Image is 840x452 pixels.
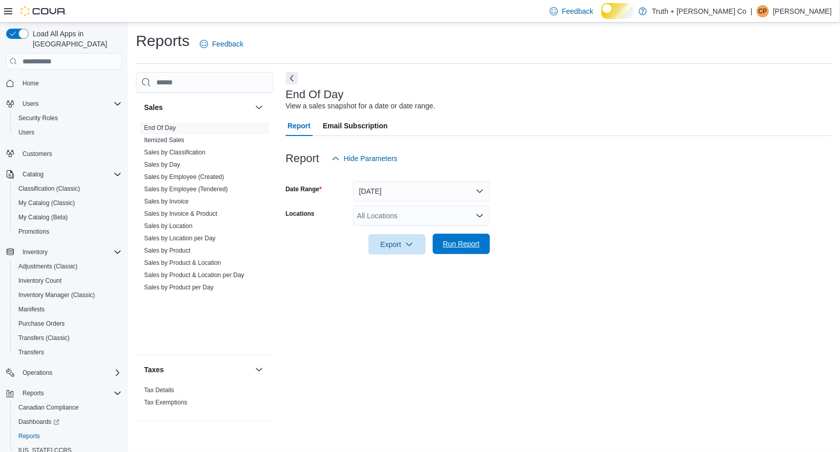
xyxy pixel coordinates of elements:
[2,366,126,380] button: Operations
[144,124,176,131] a: End Of Day
[10,111,126,125] button: Security Roles
[20,6,66,16] img: Cova
[10,259,126,274] button: Adjustments (Classic)
[144,173,224,180] a: Sales by Employee (Created)
[759,5,767,17] span: CP
[18,228,50,236] span: Promotions
[22,170,43,178] span: Catalog
[14,211,72,223] a: My Catalog (Beta)
[757,5,769,17] div: Cindy Pendergast
[22,369,53,377] span: Operations
[144,235,216,242] a: Sales by Location per Day
[286,88,344,101] h3: End Of Day
[18,387,122,399] span: Reports
[144,259,221,267] span: Sales by Product & Location
[144,124,176,132] span: End Of Day
[18,367,122,379] span: Operations
[10,429,126,443] button: Reports
[14,112,122,124] span: Security Roles
[14,303,49,315] a: Manifests
[14,401,83,414] a: Canadian Compliance
[144,161,180,168] a: Sales by Day
[14,260,82,273] a: Adjustments (Classic)
[18,320,65,328] span: Purchase Orders
[144,186,228,193] a: Sales by Employee (Tendered)
[18,98,122,110] span: Users
[286,72,298,84] button: Next
[18,367,57,379] button: Operations
[22,79,39,87] span: Home
[433,234,490,254] button: Run Report
[144,222,193,230] a: Sales by Location
[368,234,426,255] button: Export
[18,348,44,356] span: Transfers
[18,305,44,313] span: Manifests
[10,331,126,345] button: Transfers (Classic)
[10,196,126,210] button: My Catalog (Classic)
[10,224,126,239] button: Promotions
[286,185,322,193] label: Date Range
[144,102,251,112] button: Sales
[144,210,217,217] a: Sales by Invoice & Product
[14,289,99,301] a: Inventory Manager (Classic)
[2,167,126,182] button: Catalog
[144,161,180,169] span: Sales by Day
[22,100,38,108] span: Users
[212,39,243,49] span: Feedback
[22,248,48,256] span: Inventory
[10,345,126,359] button: Transfers
[144,365,251,375] button: Taxes
[10,400,126,415] button: Canadian Compliance
[10,182,126,196] button: Classification (Classic)
[144,246,191,255] span: Sales by Product
[14,430,122,442] span: Reports
[14,332,122,344] span: Transfers (Classic)
[144,271,244,279] span: Sales by Product & Location per Day
[14,197,79,209] a: My Catalog (Classic)
[14,275,66,287] a: Inventory Count
[14,416,63,428] a: Dashboards
[144,387,174,394] a: Tax Details
[144,247,191,254] a: Sales by Product
[14,416,122,428] span: Dashboards
[14,430,44,442] a: Reports
[18,403,79,412] span: Canadian Compliance
[18,98,42,110] button: Users
[18,168,122,180] span: Catalog
[10,274,126,288] button: Inventory Count
[144,173,224,181] span: Sales by Employee (Created)
[18,387,48,399] button: Reports
[14,332,74,344] a: Transfers (Classic)
[10,415,126,429] a: Dashboards
[14,346,48,358] a: Transfers
[144,234,216,242] span: Sales by Location per Day
[14,183,84,195] a: Classification (Classic)
[562,6,593,16] span: Feedback
[328,148,402,169] button: Hide Parameters
[443,239,480,249] span: Run Report
[144,210,217,218] span: Sales by Invoice & Product
[144,284,214,291] a: Sales by Product per Day
[18,148,56,160] a: Customers
[2,76,126,91] button: Home
[652,5,746,17] p: Truth + [PERSON_NAME] Co
[2,386,126,400] button: Reports
[14,211,122,223] span: My Catalog (Beta)
[601,3,634,19] input: Dark Mode
[144,148,205,156] span: Sales by Classification
[286,210,315,218] label: Locations
[29,29,122,49] span: Load All Apps in [GEOGRAPHIC_DATA]
[14,225,54,238] a: Promotions
[144,222,193,230] span: Sales by Location
[144,185,228,193] span: Sales by Employee (Tendered)
[253,364,265,376] button: Taxes
[144,136,184,144] span: Itemized Sales
[144,399,188,406] a: Tax Exemptions
[14,197,122,209] span: My Catalog (Classic)
[136,31,190,51] h1: Reports
[144,259,221,266] a: Sales by Product & Location
[144,149,205,156] a: Sales by Classification
[18,128,34,137] span: Users
[144,198,189,205] a: Sales by Invoice
[2,146,126,161] button: Customers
